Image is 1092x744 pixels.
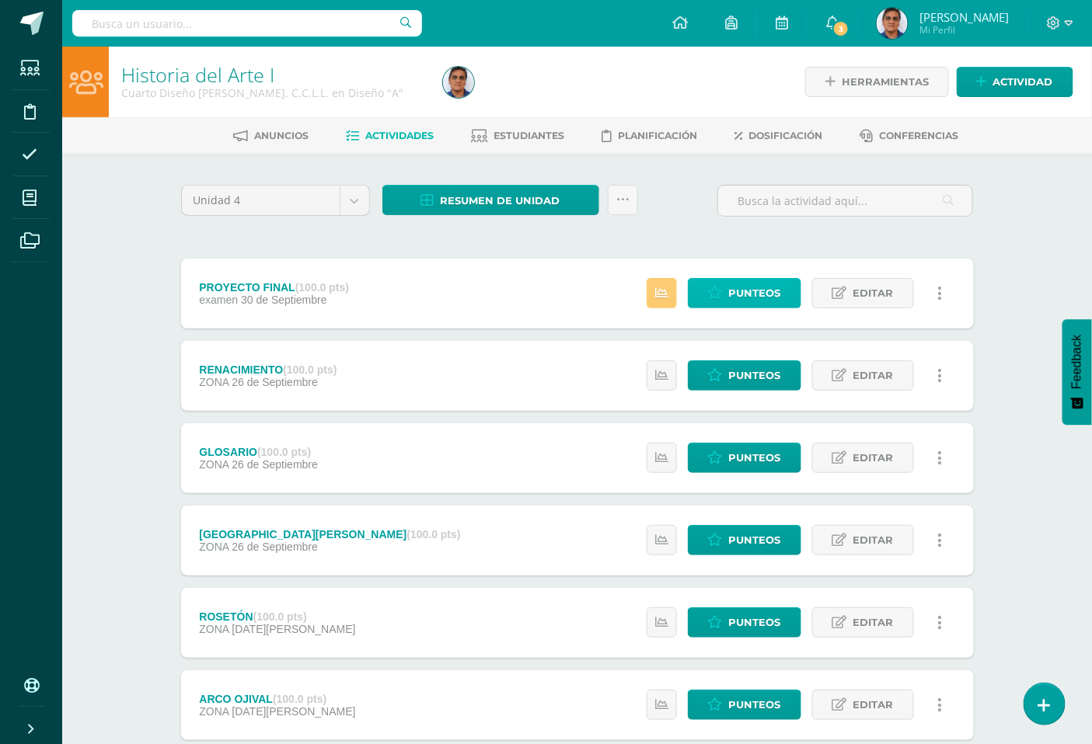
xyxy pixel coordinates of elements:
span: 26 de Septiembre [232,376,318,388]
span: [DATE][PERSON_NAME] [232,705,355,718]
input: Busca un usuario... [72,10,422,37]
strong: (100.0 pts) [253,610,307,623]
span: Punteos [729,608,781,637]
a: Unidad 4 [182,186,369,215]
span: Conferencias [879,130,958,141]
span: Herramientas [842,68,929,96]
a: Herramientas [805,67,949,97]
strong: (100.0 pts) [257,446,311,458]
span: Editar [853,361,894,390]
a: Planificación [602,123,697,148]
span: Editar [853,279,894,308]
span: [DATE][PERSON_NAME] [232,623,355,635]
span: Punteos [729,443,781,472]
a: Conferencias [860,123,958,148]
span: Punteos [729,361,781,390]
span: Unidad 4 [194,186,328,215]
a: Resumen de unidad [382,185,599,215]
div: RENACIMIENTO [199,363,337,376]
span: Editar [853,608,894,637]
strong: (100.0 pts) [295,281,349,294]
span: Editar [853,526,894,555]
span: ZONA [199,376,229,388]
span: Punteos [729,526,781,555]
strong: (100.0 pts) [406,528,460,541]
span: Planificación [618,130,697,141]
button: Feedback - Mostrar encuesta [1062,319,1092,425]
span: Feedback [1070,335,1084,389]
span: Editar [853,690,894,719]
span: Editar [853,443,894,472]
span: Resumen de unidad [441,186,560,215]
span: Anuncios [254,130,309,141]
span: 3 [832,20,850,37]
span: [PERSON_NAME] [919,9,1009,25]
a: Punteos [688,607,801,638]
strong: (100.0 pts) [273,693,326,705]
img: 273b6853e3968a0849ea5b67cbf1d59c.png [443,67,474,98]
div: Cuarto Diseño Bach. C.C.L.L. en Diseño 'A' [121,85,424,100]
a: Punteos [688,278,801,308]
div: [GEOGRAPHIC_DATA][PERSON_NAME] [199,528,460,541]
span: 26 de Septiembre [232,458,318,471]
span: Punteos [729,279,781,308]
a: Punteos [688,690,801,720]
a: Dosificación [734,123,822,148]
a: Actividades [346,123,434,148]
span: Actividades [365,130,434,141]
span: 26 de Septiembre [232,541,318,553]
div: ARCO OJIVAL [199,693,355,705]
div: ROSETÓN [199,610,355,623]
span: Dosificación [748,130,822,141]
span: examen [199,294,238,306]
input: Busca la actividad aquí... [718,186,972,216]
a: Historia del Arte I [121,61,274,88]
strong: (100.0 pts) [283,363,337,376]
a: Punteos [688,443,801,473]
span: ZONA [199,623,229,635]
h1: Historia del Arte I [121,64,424,85]
a: Anuncios [233,123,309,148]
span: ZONA [199,541,229,553]
a: Actividad [957,67,1073,97]
span: Estudiantes [494,130,564,141]
span: Punteos [729,690,781,719]
img: 273b6853e3968a0849ea5b67cbf1d59c.png [877,8,908,39]
span: ZONA [199,458,229,471]
div: PROYECTO FINAL [199,281,349,294]
span: ZONA [199,705,229,718]
span: Actividad [993,68,1053,96]
a: Estudiantes [471,123,564,148]
a: Punteos [688,360,801,391]
span: 30 de Septiembre [241,294,327,306]
span: Mi Perfil [919,23,1009,37]
div: GLOSARIO [199,446,318,458]
a: Punteos [688,525,801,555]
